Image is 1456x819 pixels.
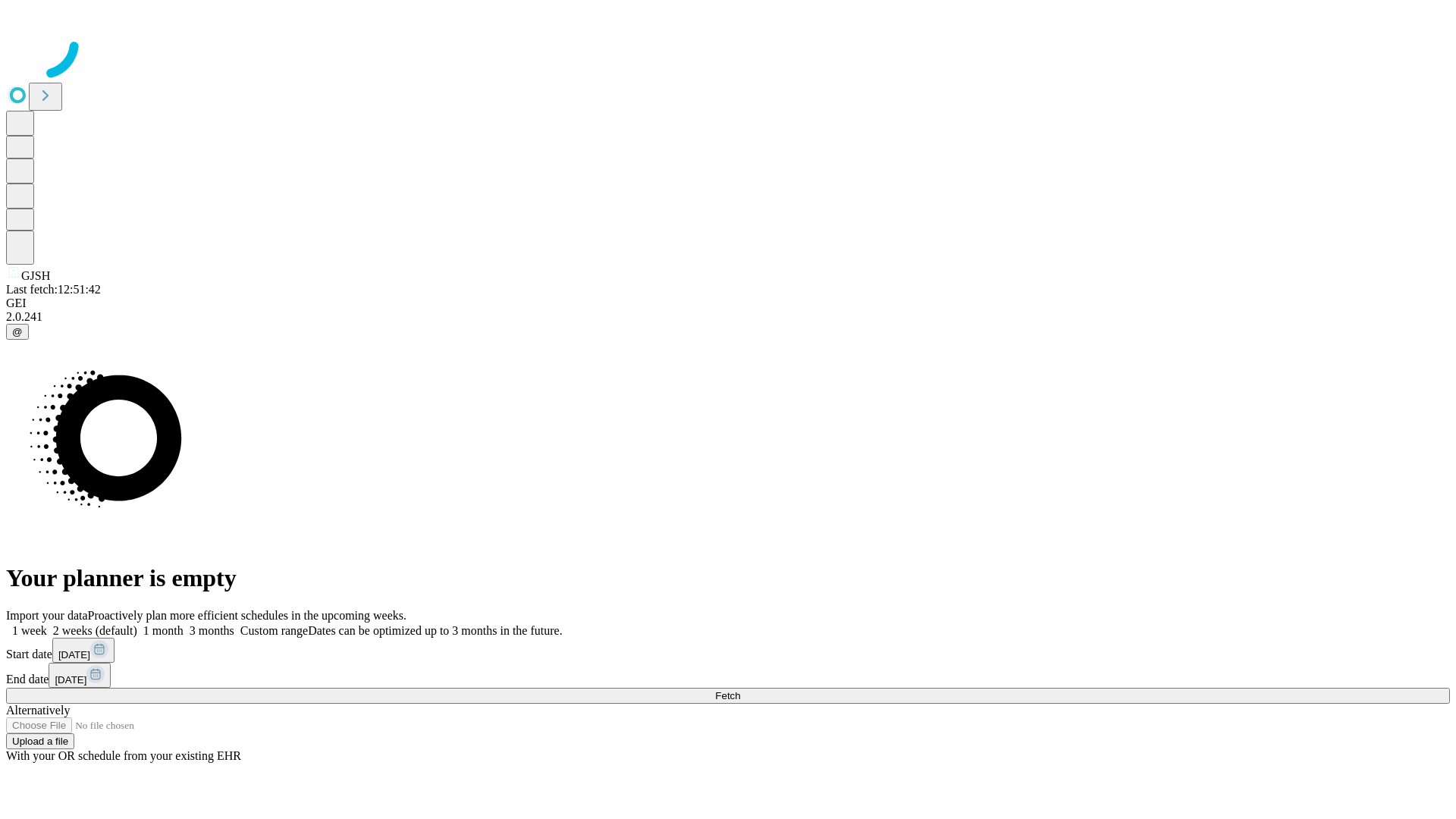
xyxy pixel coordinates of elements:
[6,310,1450,324] div: 2.0.241
[308,624,562,637] span: Dates can be optimized up to 3 months in the future.
[88,609,406,622] span: Proactively plan more efficient schedules in the upcoming weeks.
[6,749,241,762] span: With your OR schedule from your existing EHR
[6,609,88,622] span: Import your data
[6,324,29,340] button: @
[6,297,1450,310] div: GEI
[6,564,1450,592] h1: Your planner is empty
[21,269,50,282] span: GJSH
[49,663,111,688] button: [DATE]
[12,624,47,637] span: 1 week
[6,638,1450,663] div: Start date
[6,663,1450,688] div: End date
[715,690,740,701] span: Fetch
[53,624,137,637] span: 2 weeks (default)
[6,733,74,749] button: Upload a file
[240,624,308,637] span: Custom range
[52,638,115,663] button: [DATE]
[6,688,1450,704] button: Fetch
[12,326,23,337] span: @
[143,624,184,637] span: 1 month
[6,704,70,717] span: Alternatively
[190,624,234,637] span: 3 months
[6,283,101,296] span: Last fetch: 12:51:42
[55,674,86,686] span: [DATE]
[58,649,90,661] span: [DATE]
